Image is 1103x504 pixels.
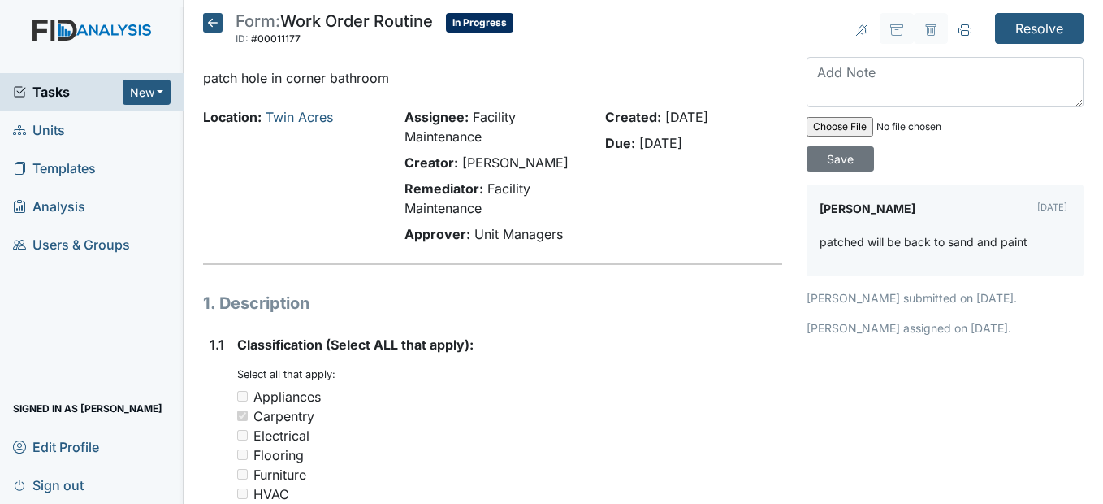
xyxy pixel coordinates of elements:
div: Work Order Routine [236,13,433,49]
div: Flooring [253,445,304,465]
span: Sign out [13,472,84,497]
span: Signed in as [PERSON_NAME] [13,396,162,421]
input: Electrical [237,430,248,441]
span: Unit Managers [474,226,563,242]
strong: Assignee: [404,109,469,125]
strong: Location: [203,109,262,125]
label: [PERSON_NAME] [820,198,915,220]
input: Furniture [237,469,248,480]
span: Analysis [13,194,85,219]
strong: Creator: [404,154,458,171]
input: Flooring [237,450,248,460]
div: Electrical [253,426,309,445]
input: HVAC [237,489,248,499]
p: patched will be back to sand and paint [820,233,1027,250]
small: Select all that apply: [237,368,335,380]
a: Twin Acres [266,109,333,125]
p: patch hole in corner bathroom [203,68,781,88]
strong: Created: [605,109,661,125]
label: 1.1 [210,335,224,354]
p: [PERSON_NAME] submitted on [DATE]. [807,289,1084,306]
span: Classification (Select ALL that apply): [237,337,474,353]
span: [DATE] [665,109,708,125]
strong: Approver: [404,226,470,242]
input: Carpentry [237,411,248,421]
strong: Due: [605,135,635,151]
input: Resolve [995,13,1084,44]
span: Templates [13,156,96,181]
input: Save [807,146,874,172]
span: Users & Groups [13,232,130,258]
strong: Remediator: [404,180,483,197]
small: [DATE] [1037,202,1067,213]
span: Form: [236,11,280,31]
div: HVAC [253,484,289,504]
span: Edit Profile [13,434,99,459]
span: [DATE] [639,135,682,151]
input: Appliances [237,391,248,402]
button: New [123,80,171,105]
div: Appliances [253,387,321,406]
span: ID: [236,33,249,45]
span: In Progress [446,13,513,33]
p: [PERSON_NAME] assigned on [DATE]. [807,319,1084,337]
a: Tasks [13,82,123,102]
span: [PERSON_NAME] [462,154,569,171]
span: #00011177 [251,33,301,45]
div: Carpentry [253,406,314,426]
h1: 1. Description [203,291,781,315]
span: Units [13,118,65,143]
div: Furniture [253,465,306,484]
